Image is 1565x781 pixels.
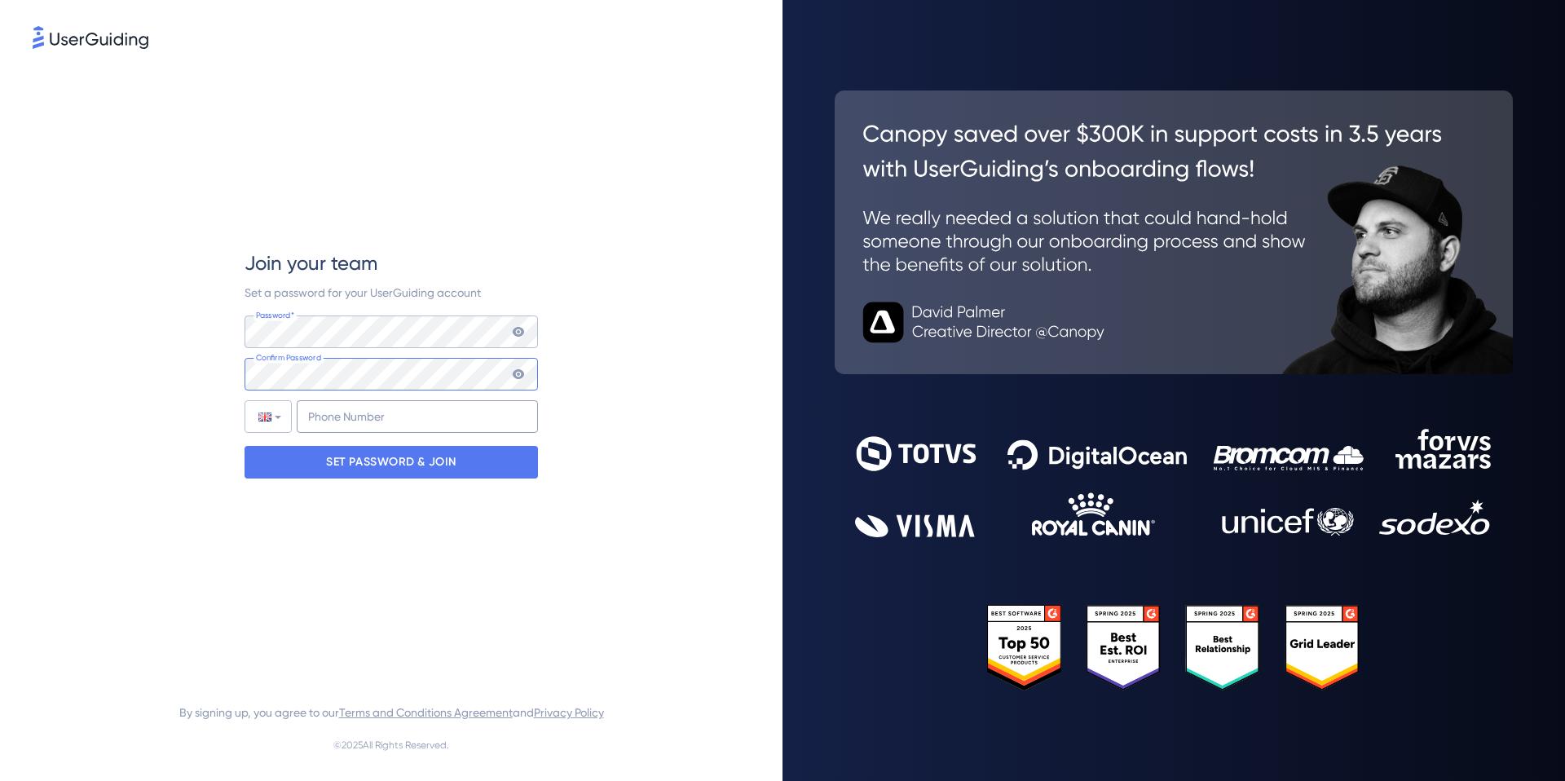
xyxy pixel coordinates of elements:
span: © 2025 All Rights Reserved. [333,735,449,755]
img: 8faab4ba6bc7696a72372aa768b0286c.svg [33,26,148,49]
div: United Kingdom: + 44 [245,401,291,432]
span: By signing up, you agree to our and [179,703,604,722]
a: Privacy Policy [534,706,604,719]
span: Set a password for your UserGuiding account [245,286,481,299]
img: 26c0aa7c25a843aed4baddd2b5e0fa68.svg [835,90,1513,374]
a: Terms and Conditions Agreement [339,706,513,719]
img: 9302ce2ac39453076f5bc0f2f2ca889b.svg [855,429,1492,537]
img: 25303e33045975176eb484905ab012ff.svg [987,605,1360,691]
span: Join your team [245,250,377,276]
p: SET PASSWORD & JOIN [326,449,456,475]
input: Phone Number [297,400,538,433]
